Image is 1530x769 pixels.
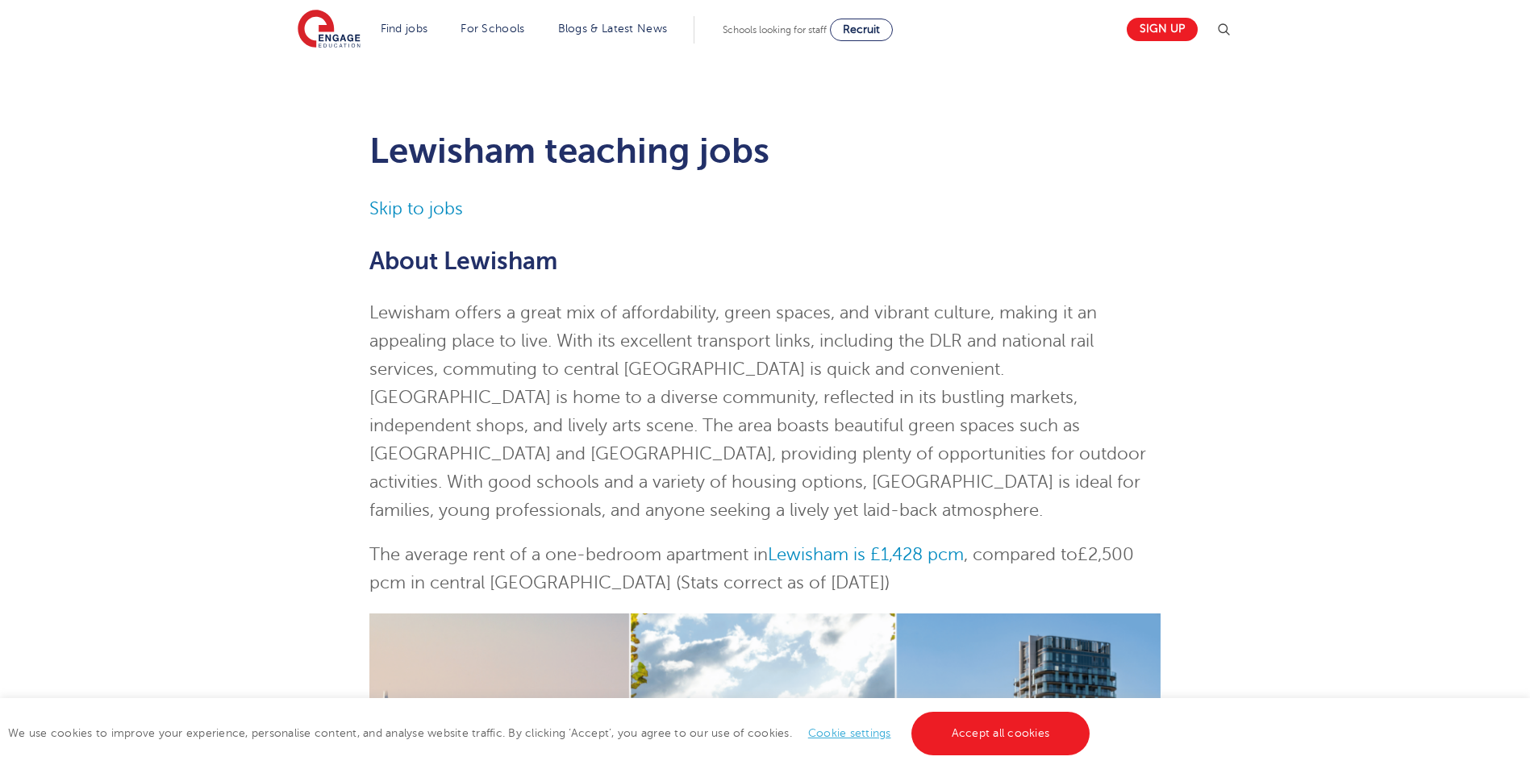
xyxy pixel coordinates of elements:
img: Engage Education [298,10,361,50]
p: Lewisham offers a great mix of affordability, green spaces, and vibrant culture, making it an app... [369,299,1161,525]
a: Accept all cookies [911,712,1090,755]
a: Blogs & Latest News [558,23,668,35]
span: , compared to [964,545,1078,564]
a: Skip to jobs [369,199,463,218]
a: Lewisham is £1,428 pcm [768,545,964,564]
span: We use cookies to improve your experience, personalise content, and analyse website traffic. By c... [8,727,1094,739]
a: Find jobs [381,23,428,35]
span: About Lewisham [369,247,557,275]
a: For Schools [461,23,524,35]
span: Recruit [843,23,880,35]
a: Cookie settings [808,727,891,739]
a: Recruit [830,19,893,41]
span: The average rent of a one-bedroom apartment in [369,545,768,564]
a: Sign up [1127,18,1198,41]
span: Schools looking for staff [723,24,827,35]
h1: Lewisham teaching jobs [369,131,1161,171]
